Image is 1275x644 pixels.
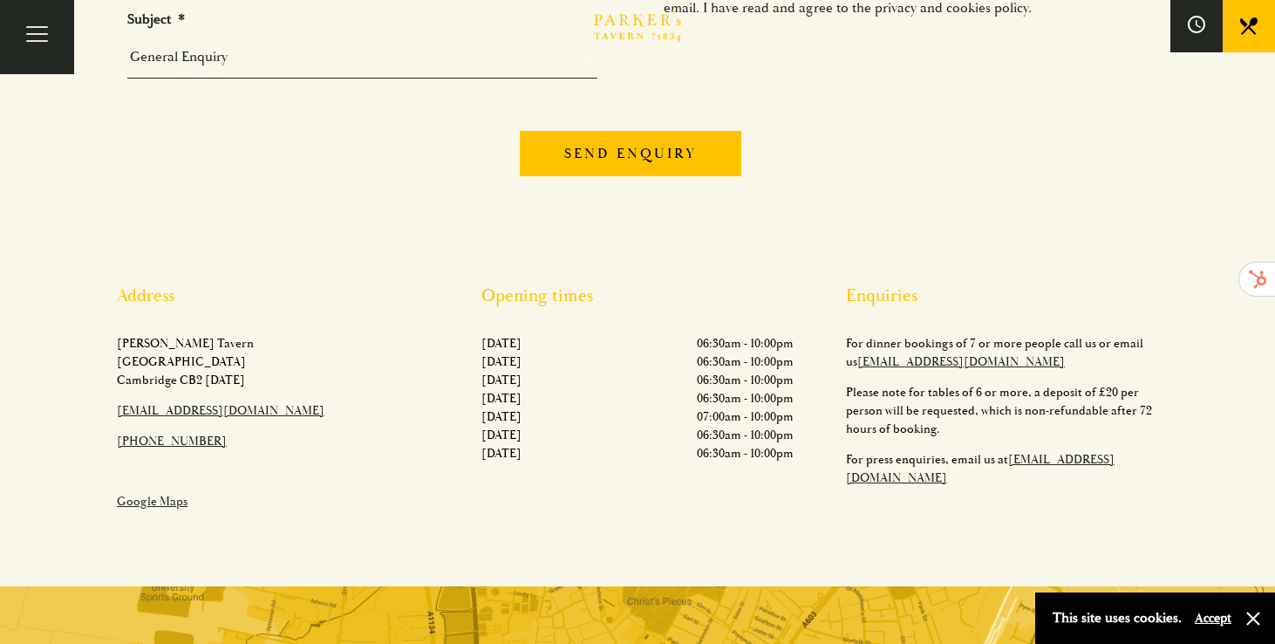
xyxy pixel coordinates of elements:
p: [DATE] [481,353,522,371]
button: Accept [1195,610,1231,627]
a: [EMAIL_ADDRESS][DOMAIN_NAME] [846,452,1115,485]
label: Subject [127,10,185,29]
p: [PERSON_NAME] Tavern [GEOGRAPHIC_DATA] Cambridge CB2 [DATE]​ [117,334,429,389]
p: [DATE] [481,426,522,444]
p: 06:30am - 10:00pm [697,334,794,353]
p: For press enquiries, email us at [846,450,1158,487]
a: [PHONE_NUMBER] [117,434,227,449]
iframe: reCAPTCHA [664,31,929,99]
p: For dinner bookings of 7 or more people call us or email us [846,334,1158,371]
p: [DATE] [481,371,522,389]
p: Please note for tables of 6 or more, a deposit of £20 per person will be requested, which is non-... [846,383,1158,438]
p: 06:30am - 10:00pm [697,444,794,462]
a: [EMAIL_ADDRESS][DOMAIN_NAME] [857,354,1065,369]
p: 06:30am - 10:00pm [697,426,794,444]
p: This site uses cookies. [1053,606,1182,631]
p: 06:30am - 10:00pm [697,353,794,371]
p: 06:30am - 10:00pm [697,371,794,389]
p: [DATE] [481,408,522,426]
p: [DATE] [481,334,522,353]
h2: Address [117,285,429,306]
p: 07:00am - 10:00pm [697,408,794,426]
a: [EMAIL_ADDRESS][DOMAIN_NAME] [117,403,324,418]
p: [DATE] [481,389,522,408]
button: Close and accept [1244,610,1262,627]
h2: Enquiries [846,285,1158,306]
a: Google Maps [117,494,187,509]
p: [DATE] [481,444,522,462]
p: 06:30am - 10:00pm [697,389,794,408]
input: Send enquiry [520,131,741,176]
h2: Opening times [481,285,794,306]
